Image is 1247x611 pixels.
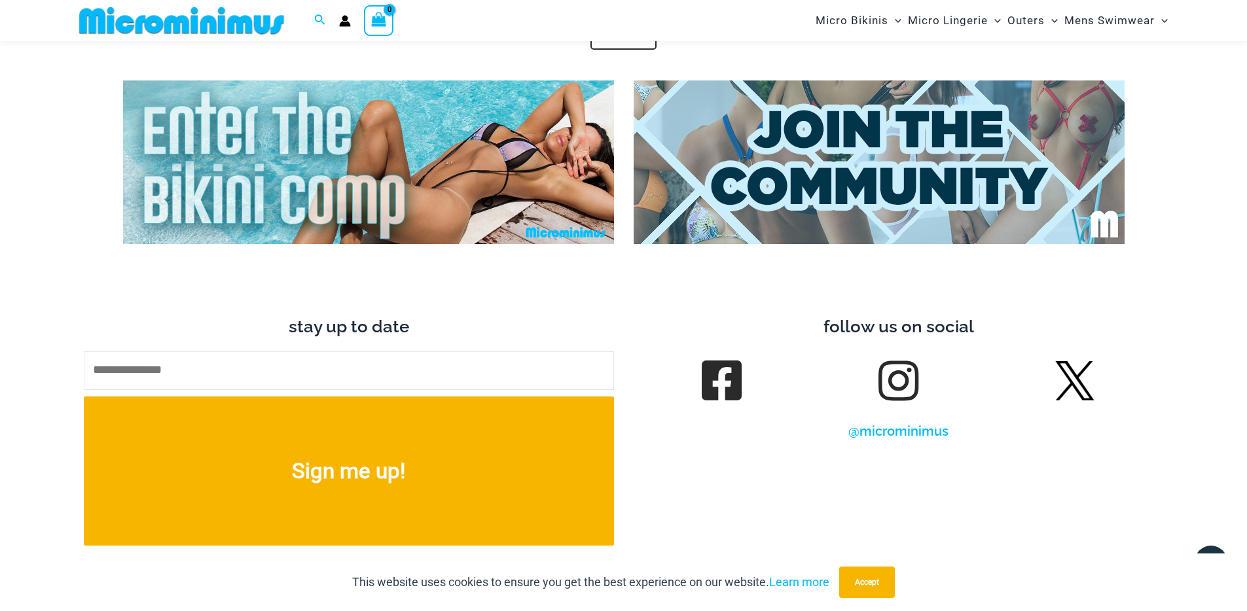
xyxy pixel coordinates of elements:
[314,12,326,29] a: Search icon link
[364,5,394,35] a: View Shopping Cart, empty
[888,4,901,37] span: Menu Toggle
[84,396,614,546] button: Sign me up!
[703,362,740,399] a: follow us on Facebook
[1004,4,1061,37] a: OutersMenu ToggleMenu Toggle
[810,2,1174,39] nav: Site Navigation
[988,4,1001,37] span: Menu Toggle
[352,572,829,592] p: This website uses cookies to ensure you get the best experience on our website.
[1061,4,1171,37] a: Mens SwimwearMenu ToggleMenu Toggle
[1007,4,1045,37] span: Outers
[634,316,1164,338] h3: follow us on social
[74,6,289,35] img: MM SHOP LOGO FLAT
[339,15,351,27] a: Account icon link
[905,4,1004,37] a: Micro LingerieMenu ToggleMenu Toggle
[1045,4,1058,37] span: Menu Toggle
[816,4,888,37] span: Micro Bikinis
[1155,4,1168,37] span: Menu Toggle
[84,316,614,338] h3: stay up to date
[812,4,905,37] a: Micro BikinisMenu ToggleMenu Toggle
[908,4,988,37] span: Micro Lingerie
[769,575,829,589] a: Learn more
[1055,361,1094,400] img: Twitter X Logo 42562
[880,362,916,399] a: Follow us on Instagram
[634,80,1125,244] img: Join Community 2
[839,567,895,598] button: Accept
[123,80,614,244] img: Enter Bikini Comp
[1064,4,1155,37] span: Mens Swimwear
[848,423,949,439] a: @microminimus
